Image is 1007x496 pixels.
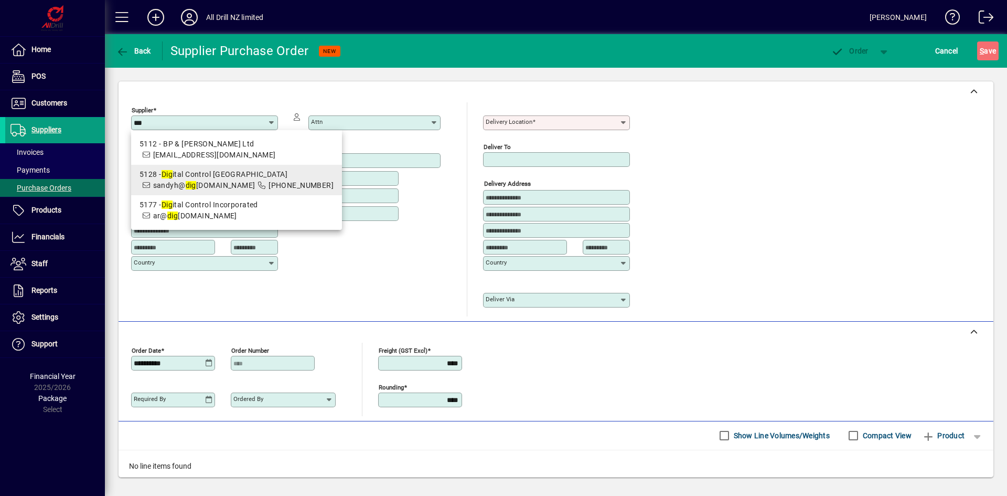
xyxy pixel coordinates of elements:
[139,8,173,27] button: Add
[119,450,993,482] div: No line items found
[132,346,161,354] mat-label: Order date
[140,199,334,210] div: 5177 - ital Control Incorporated
[206,9,264,26] div: All Drill NZ limited
[113,41,154,60] button: Back
[486,259,507,266] mat-label: Country
[5,37,105,63] a: Home
[162,200,173,209] em: Dig
[732,430,830,441] label: Show Line Volumes/Weights
[861,430,912,441] label: Compact View
[31,340,58,348] span: Support
[131,195,342,226] mat-option: 5177 - Digital Control Incorporated
[31,206,61,214] span: Products
[153,151,276,159] span: [EMAIL_ADDRESS][DOMAIN_NAME]
[131,165,342,195] mat-option: 5128 - Digital Control Australia
[484,143,511,151] mat-label: Deliver To
[5,278,105,304] a: Reports
[30,372,76,381] span: Financial Year
[173,8,206,27] button: Profile
[132,107,153,114] mat-label: Supplier
[233,395,263,403] mat-label: Ordered by
[186,181,196,189] em: dig
[31,313,58,321] span: Settings
[826,41,874,60] button: Order
[5,179,105,197] a: Purchase Orders
[935,43,958,59] span: Cancel
[10,148,44,156] span: Invoices
[977,41,999,60] button: Save
[140,139,334,150] div: 5112 - BP & [PERSON_NAME] Ltd
[31,233,65,241] span: Financials
[379,383,404,391] mat-label: Rounding
[379,346,427,354] mat-label: Freight (GST excl)
[5,304,105,331] a: Settings
[486,296,515,303] mat-label: Deliver via
[5,161,105,179] a: Payments
[162,170,173,178] em: Dig
[486,118,532,125] mat-label: Delivery Location
[937,2,960,36] a: Knowledge Base
[5,90,105,117] a: Customers
[5,331,105,357] a: Support
[5,197,105,224] a: Products
[5,143,105,161] a: Invoices
[38,394,67,403] span: Package
[10,166,50,174] span: Payments
[170,43,309,59] div: Supplier Purchase Order
[153,212,237,220] span: ar@ [DOMAIN_NAME]
[134,259,155,266] mat-label: Country
[31,99,67,107] span: Customers
[311,118,323,125] mat-label: Attn
[153,181,255,189] span: sandyh@ [DOMAIN_NAME]
[105,41,163,60] app-page-header-button: Back
[31,72,46,80] span: POS
[5,64,105,90] a: POS
[269,181,334,189] span: [PHONE_NUMBER]
[980,47,984,55] span: S
[870,9,927,26] div: [PERSON_NAME]
[5,251,105,277] a: Staff
[31,259,48,268] span: Staff
[31,45,51,54] span: Home
[31,286,57,294] span: Reports
[971,2,994,36] a: Logout
[5,224,105,250] a: Financials
[831,47,869,55] span: Order
[10,184,71,192] span: Purchase Orders
[131,134,342,165] mat-option: 5112 - BP & DC Morrin Ltd
[231,346,269,354] mat-label: Order number
[980,43,996,59] span: ave
[933,41,961,60] button: Cancel
[167,212,178,220] em: dig
[31,125,61,134] span: Suppliers
[116,47,151,55] span: Back
[323,48,336,55] span: NEW
[140,169,334,180] div: 5128 - ital Control [GEOGRAPHIC_DATA]
[134,395,166,403] mat-label: Required by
